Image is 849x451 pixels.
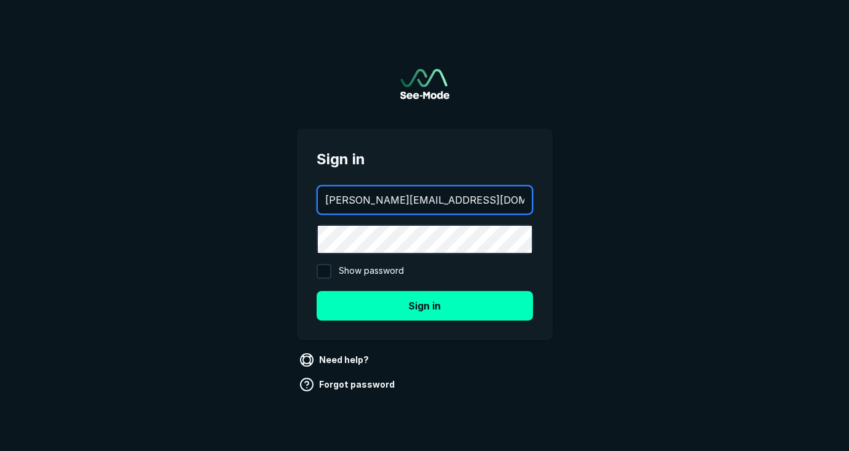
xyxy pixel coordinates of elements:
[297,375,400,394] a: Forgot password
[317,291,533,321] button: Sign in
[400,69,449,99] img: See-Mode Logo
[400,69,449,99] a: Go to sign in
[317,148,533,170] span: Sign in
[318,186,532,214] input: your@email.com
[297,350,374,370] a: Need help?
[339,264,404,279] span: Show password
